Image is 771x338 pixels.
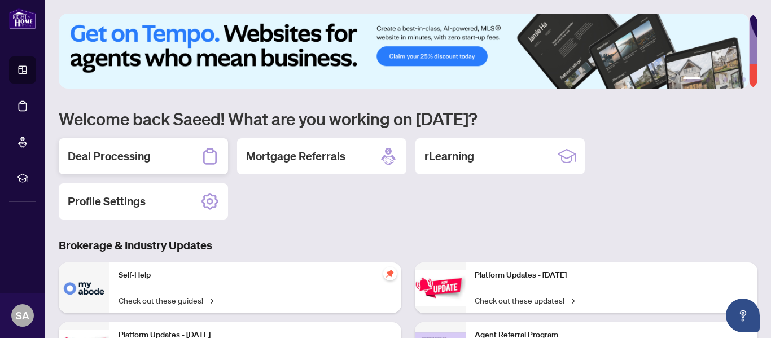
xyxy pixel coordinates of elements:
[119,269,392,282] p: Self-Help
[475,294,575,306] a: Check out these updates!→
[733,77,737,82] button: 5
[59,14,749,89] img: Slide 0
[742,77,746,82] button: 6
[119,294,213,306] a: Check out these guides!→
[383,267,397,280] span: pushpin
[475,269,748,282] p: Platform Updates - [DATE]
[59,238,757,253] h3: Brokerage & Industry Updates
[424,148,474,164] h2: rLearning
[68,194,146,209] h2: Profile Settings
[68,148,151,164] h2: Deal Processing
[715,77,719,82] button: 3
[726,299,760,332] button: Open asap
[569,294,575,306] span: →
[59,108,757,129] h1: Welcome back Saeed! What are you working on [DATE]?
[16,308,29,323] span: SA
[724,77,728,82] button: 4
[415,270,466,305] img: Platform Updates - June 23, 2025
[683,77,701,82] button: 1
[59,262,109,313] img: Self-Help
[208,294,213,306] span: →
[706,77,710,82] button: 2
[9,8,36,29] img: logo
[246,148,345,164] h2: Mortgage Referrals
